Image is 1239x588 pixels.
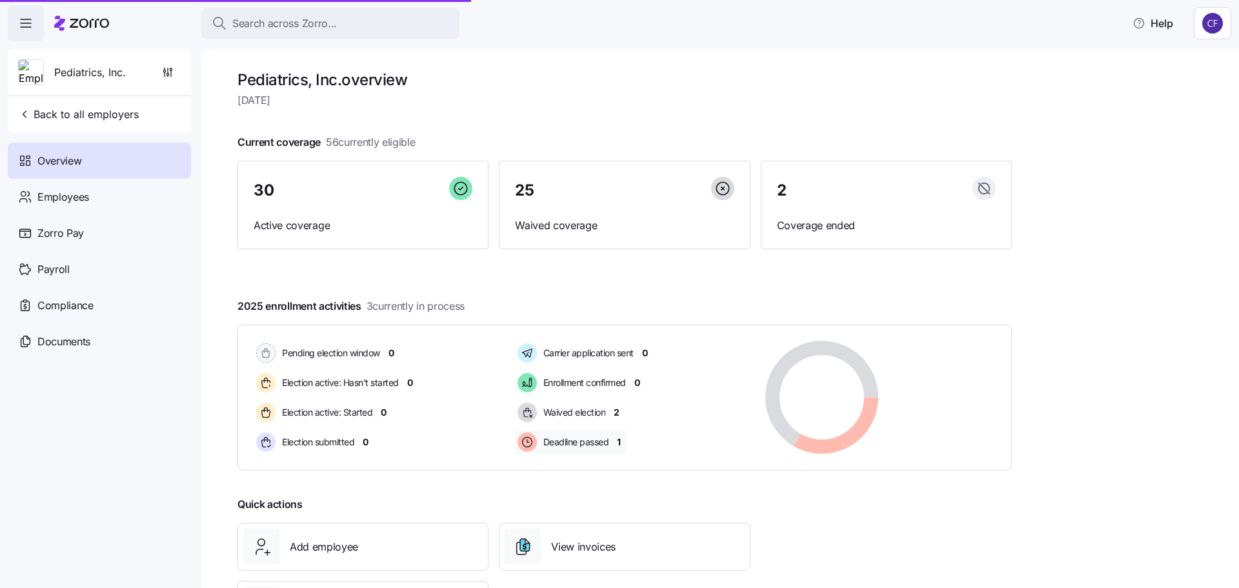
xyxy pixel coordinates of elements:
button: Search across Zorro... [201,8,459,39]
span: Carrier application sent [539,347,634,360]
span: Election active: Hasn't started [278,376,399,389]
span: Current coverage [237,134,416,150]
span: 2 [777,183,787,198]
span: Employees [37,189,89,205]
span: 1 [617,436,621,449]
img: Employer logo [19,60,43,86]
span: 0 [388,347,394,360]
span: Back to all employers [18,106,139,122]
span: Pediatrics, Inc. [54,65,126,81]
a: Payroll [8,251,191,287]
span: 0 [381,406,387,419]
a: Zorro Pay [8,215,191,251]
span: 0 [407,376,413,389]
span: Deadline passed [539,436,609,449]
span: 30 [254,183,274,198]
span: 2 [614,406,619,419]
span: Quick actions [237,496,303,512]
span: Overview [37,153,81,169]
a: Documents [8,323,191,360]
span: 0 [642,347,648,360]
span: Compliance [37,298,94,314]
span: 56 currently eligible [326,134,416,150]
span: Election active: Started [278,406,372,419]
img: 7d4a9558da78dc7654dde66b79f71a2e [1202,13,1223,34]
span: Pending election window [278,347,380,360]
span: Payroll [37,261,70,278]
a: Overview [8,143,191,179]
span: Search across Zorro... [232,15,337,32]
span: 2025 enrollment activities [237,298,465,314]
span: Waived election [539,406,606,419]
h1: Pediatrics, Inc. overview [237,70,1012,90]
span: 25 [515,183,534,198]
span: 0 [634,376,640,389]
span: Help [1133,15,1173,31]
span: Active coverage [254,218,472,234]
span: Documents [37,334,90,350]
span: Election submitted [278,436,354,449]
span: [DATE] [237,92,1012,108]
span: Waived coverage [515,218,734,234]
a: Employees [8,179,191,215]
span: 0 [363,436,368,449]
span: Coverage ended [777,218,996,234]
span: 3 currently in process [367,298,465,314]
a: Compliance [8,287,191,323]
span: View invoices [551,539,616,555]
span: Enrollment confirmed [539,376,626,389]
button: Back to all employers [13,101,144,127]
button: Help [1122,10,1184,36]
span: Zorro Pay [37,225,84,241]
span: Add employee [290,539,358,555]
